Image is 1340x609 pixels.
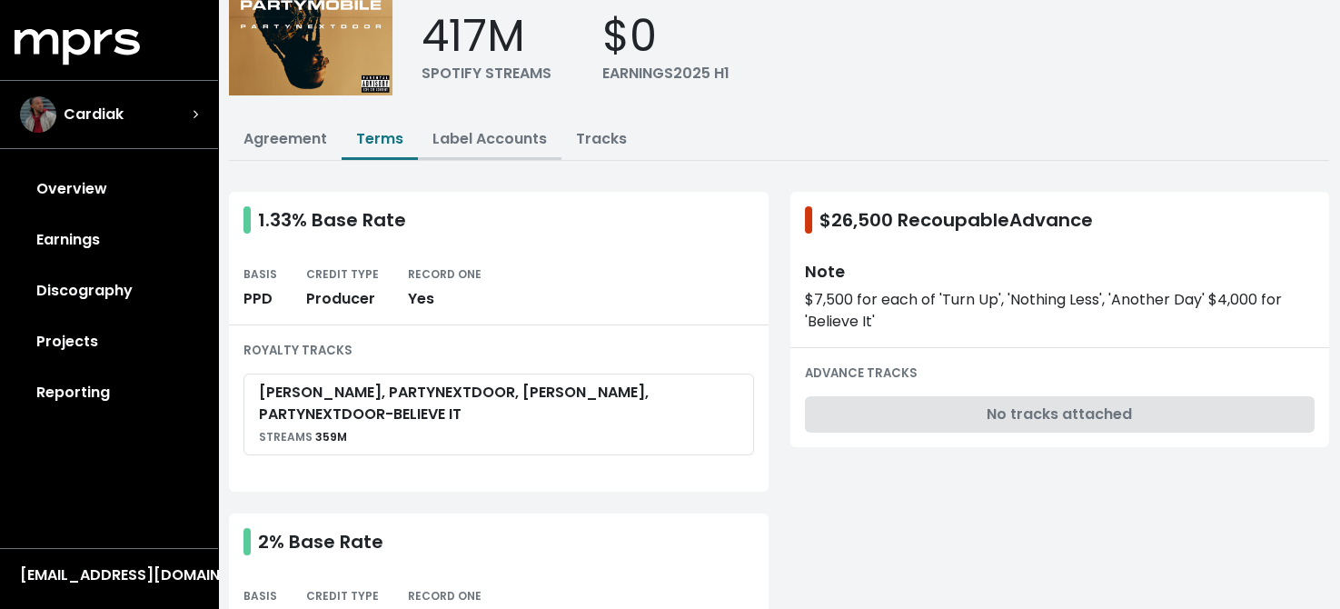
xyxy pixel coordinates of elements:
[64,104,124,125] span: Cardiak
[259,429,347,444] small: 359M
[356,128,403,149] a: Terms
[258,206,406,234] div: 1.33%
[408,288,481,310] div: Yes
[243,128,327,149] a: Agreement
[20,564,198,586] div: [EMAIL_ADDRESS][DOMAIN_NAME]
[306,588,379,604] small: CREDIT TYPE
[15,35,140,56] a: mprs logo
[805,289,1315,333] div: $7,500 for each of 'Turn Up', 'Nothing Less', 'Another Day' $4,000 for 'Believe It'
[805,364,918,382] small: ADVANCE TRACKS
[602,63,730,85] div: EARNINGS 2025 H1
[15,215,203,265] a: Earnings
[805,263,1315,282] div: Note
[20,96,56,133] img: The selected account / producer
[259,382,739,425] div: [PERSON_NAME], PARTYNEXTDOOR, [PERSON_NAME], PARTYNEXTDOOR - BELIEVE IT
[15,265,203,316] a: Discography
[259,429,313,444] span: STREAMS
[408,266,481,282] small: RECORD ONE
[258,528,383,555] div: 2%
[576,128,627,149] a: Tracks
[15,316,203,367] a: Projects
[306,288,379,310] div: Producer
[422,63,551,85] div: SPOTIFY STREAMS
[306,266,379,282] small: CREDIT TYPE
[243,342,352,359] small: ROYALTY TRACKS
[432,128,547,149] a: Label Accounts
[243,588,277,604] small: BASIS
[243,266,277,282] small: BASIS
[243,288,277,310] div: PPD
[408,588,481,604] small: RECORD ONE
[15,564,203,587] button: [EMAIL_ADDRESS][DOMAIN_NAME]
[289,529,383,554] span: Base Rate
[15,164,203,215] a: Overview
[805,396,1315,433] div: No tracks attached
[602,10,730,63] div: $0
[15,367,203,418] a: Reporting
[422,10,551,63] div: 417M
[819,206,1093,234] span: $26,500 Recoupable Advance
[312,207,406,233] span: Base Rate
